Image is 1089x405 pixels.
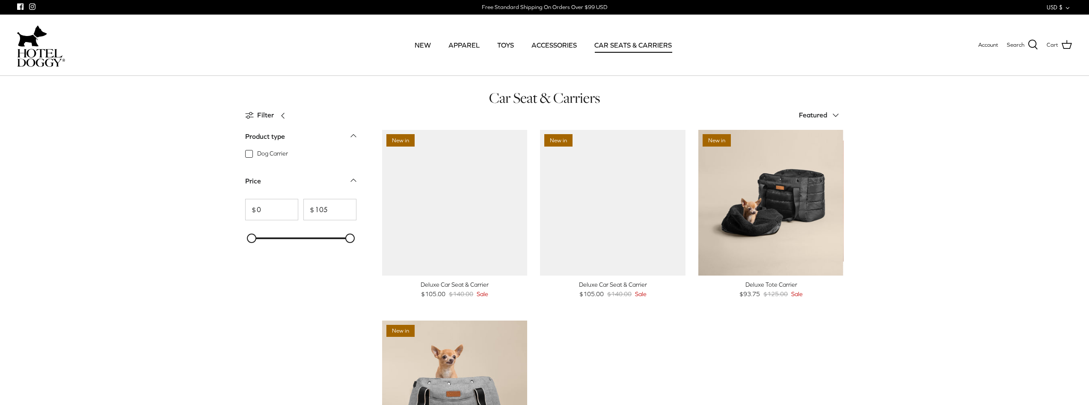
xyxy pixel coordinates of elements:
[304,206,314,213] span: $
[482,1,607,14] a: Free Standard Shipping On Orders Over $99 USD
[698,280,844,299] a: Deluxe Tote Carrier $93.75 $125.00 Sale
[245,130,356,149] a: Product type
[1007,41,1024,50] span: Search
[386,134,415,147] span: New in
[246,206,256,213] span: $
[245,89,844,107] h1: Car Seat & Carriers
[382,130,528,276] a: Deluxe Car Seat & Carrier
[257,150,288,158] span: Dog Carrier
[540,280,685,289] div: Deluxe Car Seat & Carrier
[245,199,298,220] input: From
[763,289,788,299] span: $125.00
[799,111,827,119] span: Featured
[1007,39,1038,51] a: Search
[257,110,274,121] span: Filter
[703,134,731,147] span: New in
[524,30,585,60] a: ACCESSORIES
[441,30,487,60] a: APPAREL
[421,289,445,299] span: $105.00
[386,325,415,337] span: New in
[449,289,473,299] span: $140.00
[245,105,291,126] a: Filter
[382,280,528,289] div: Deluxe Car Seat & Carrier
[978,42,998,48] span: Account
[544,134,573,147] span: New in
[245,174,356,194] a: Price
[490,30,522,60] a: TOYS
[540,130,685,276] a: Deluxe Car Seat & Carrier
[587,30,680,60] a: CAR SEATS & CARRIERS
[579,289,604,299] span: $105.00
[799,106,844,125] button: Featured
[477,289,488,299] span: Sale
[698,280,844,289] div: Deluxe Tote Carrier
[17,23,47,49] img: dog-icon.svg
[739,289,760,299] span: $93.75
[635,289,647,299] span: Sale
[29,3,36,10] a: Instagram
[1047,41,1058,50] span: Cart
[482,3,607,11] div: Free Standard Shipping On Orders Over $99 USD
[698,130,844,276] a: Deluxe Tote Carrier
[17,49,65,67] img: hoteldoggycom
[607,289,632,299] span: $140.00
[17,3,24,10] a: Facebook
[407,30,439,60] a: NEW
[303,199,356,220] input: To
[1047,39,1072,51] a: Cart
[127,30,959,60] div: Primary navigation
[245,131,285,142] div: Product type
[791,289,803,299] span: Sale
[382,280,528,299] a: Deluxe Car Seat & Carrier $105.00 $140.00 Sale
[245,176,261,187] div: Price
[17,23,65,67] a: hoteldoggycom
[540,280,685,299] a: Deluxe Car Seat & Carrier $105.00 $140.00 Sale
[978,41,998,50] a: Account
